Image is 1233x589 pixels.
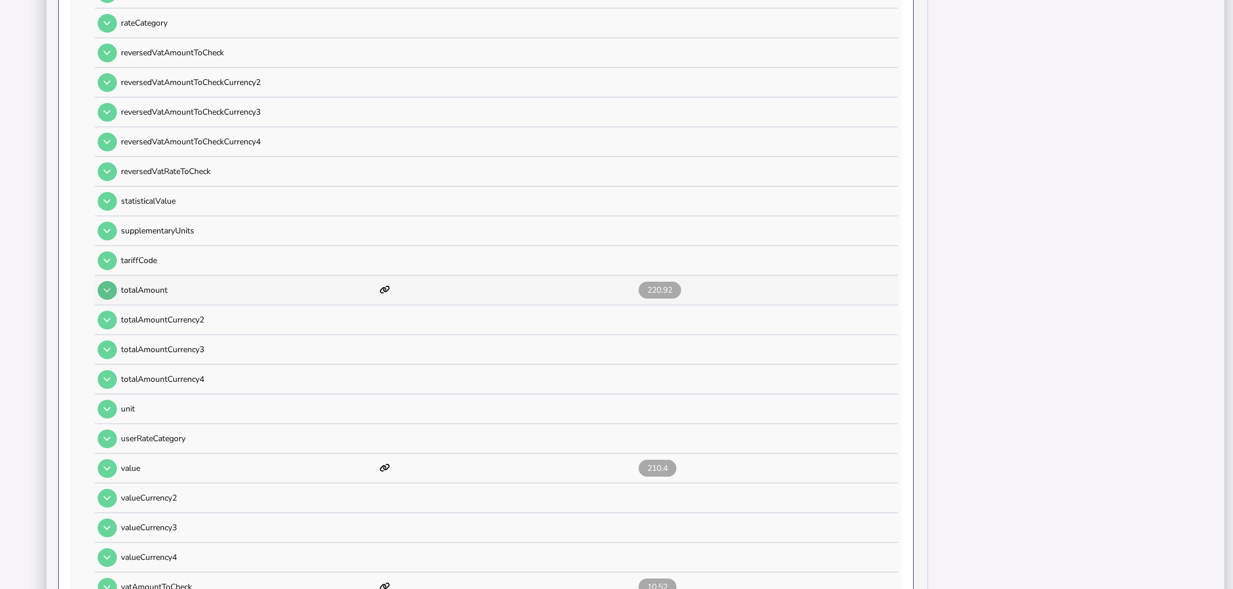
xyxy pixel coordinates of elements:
button: Open [98,430,117,449]
button: Open [98,519,117,538]
p: reversedVatAmountToCheck [121,47,376,58]
button: Open [98,103,117,122]
span: 210.4 [639,460,676,477]
button: Open [98,370,117,389]
p: tariffCode [121,255,376,266]
button: Open [98,489,117,508]
p: value [121,463,376,474]
button: Open [98,73,117,93]
button: Open [98,311,117,330]
i: This item has mappings defined [380,286,390,294]
p: reversedVatAmountToCheckCurrency3 [121,107,376,118]
p: valueCurrency2 [121,492,376,503]
p: totalAmountCurrency2 [121,314,376,325]
p: supplementaryUnits [121,225,376,236]
i: This item has mappings defined [380,464,390,472]
button: Open [98,162,117,182]
p: reversedVatAmountToCheckCurrency4 [121,136,376,147]
button: Open [98,459,117,478]
button: Open [98,44,117,63]
button: Open [98,14,117,33]
p: valueCurrency3 [121,522,376,533]
p: reversedVatRateToCheck [121,166,376,177]
span: 220.92 [639,282,681,299]
p: totalAmountCurrency4 [121,374,376,385]
button: Open [98,400,117,419]
button: Open [98,281,117,300]
p: statisticalValue [121,196,376,207]
p: reversedVatAmountToCheckCurrency2 [121,77,376,88]
p: rateCategory [121,17,376,29]
button: Open [98,548,117,567]
p: totalAmountCurrency3 [121,344,376,355]
button: Open [98,192,117,211]
button: Open [98,251,117,271]
button: Open [98,222,117,241]
button: Open [98,340,117,360]
p: totalAmount [121,285,376,296]
p: valueCurrency4 [121,552,376,563]
p: userRateCategory [121,433,376,444]
p: unit [121,403,376,414]
button: Open [98,133,117,152]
